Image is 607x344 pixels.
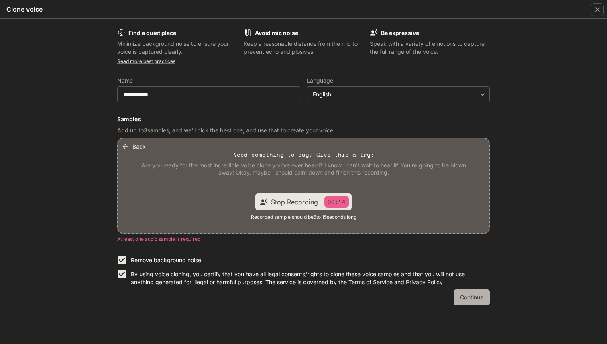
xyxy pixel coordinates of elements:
p: Language [307,78,333,83]
p: Keep a reasonable distance from the mic to prevent echo and plosives. [244,40,364,56]
span: Stop Recording [271,197,318,207]
b: Be expressive [381,29,419,36]
button: Continue [454,289,490,305]
p: Are you ready for the most incredible voice clone you've ever heard? I know I can't wait to hear ... [137,162,470,176]
p: Add up to 3 samples, and we'll pick the best one, and use that to create your voice [117,126,490,134]
span: Recorded sample should be 5 to 15 seconds long [251,213,356,221]
div: English [307,90,489,98]
p: Name [117,78,133,83]
p: Remove background noise [131,256,201,264]
button: Back [120,138,149,155]
a: Terms of Service [348,279,393,285]
h5: Clone voice [6,5,43,14]
p: At least one audio sample is required [117,235,490,243]
h6: Samples [117,115,490,123]
div: Stop Recording00:14 [255,193,352,210]
b: Avoid mic noise [255,29,298,36]
a: Read more best practices [117,58,175,64]
a: Privacy Policy [406,279,443,285]
p: 00:14 [324,196,349,208]
p: By using voice cloning, you certify that you have all legal consents/rights to clone these voice ... [131,270,483,286]
p: Minimize background noise to ensure your voice is captured clearly. [117,40,237,56]
p: Need something to say? Give this a try: [233,151,374,159]
p: Speak with a variety of emotions to capture the full range of the voice. [370,40,490,56]
div: English [313,90,477,98]
b: Find a quiet place [128,29,176,36]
